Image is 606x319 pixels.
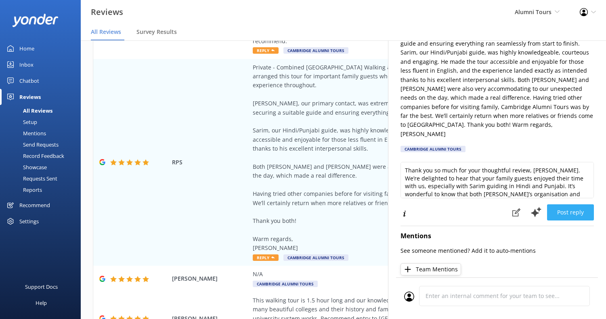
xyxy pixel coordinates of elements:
div: Settings [19,213,39,229]
span: Survey Results [136,28,177,36]
span: Cambridge Alumni Tours [253,281,318,287]
span: Cambridge Alumni Tours [283,254,348,261]
div: Cambridge Alumni Tours [401,146,466,152]
span: Reply [253,47,279,54]
img: user_profile.svg [404,292,414,302]
h4: Mentions [401,231,594,241]
div: Mentions [5,128,46,139]
a: Showcase [5,162,81,173]
div: All Reviews [5,105,52,116]
a: Record Feedback [5,150,81,162]
div: Home [19,40,34,57]
a: Setup [5,116,81,128]
a: Reports [5,184,81,195]
a: Requests Sent [5,173,81,184]
div: Requests Sent [5,173,57,184]
h3: Reviews [91,6,123,19]
button: Post reply [547,204,594,220]
button: Team Mentions [401,263,461,275]
div: Showcase [5,162,47,173]
a: Send Requests [5,139,81,150]
div: Chatbot [19,73,39,89]
div: Recommend [19,197,50,213]
a: Mentions [5,128,81,139]
span: Cambridge Alumni Tours [283,47,348,54]
div: Inbox [19,57,34,73]
span: [PERSON_NAME] [172,274,249,283]
a: All Reviews [5,105,81,116]
span: Alumni Tours [515,8,551,16]
div: N/A [253,270,539,279]
span: All Reviews [91,28,121,36]
div: Send Requests [5,139,59,150]
img: yonder-white-logo.png [12,14,59,27]
div: Reviews [19,89,41,105]
div: Setup [5,116,37,128]
span: Reply [253,254,279,261]
textarea: Thank you so much for your thoughtful review, [PERSON_NAME]. We’re delighted to hear that your fa... [401,162,594,198]
div: Help [36,295,47,311]
span: RPS [172,158,249,167]
div: Reports [5,184,42,195]
div: Record Feedback [5,150,64,162]
div: Support Docs [25,279,58,295]
p: See someone mentioned? Add it to auto-mentions [401,246,594,255]
div: Private - Combined [GEOGRAPHIC_DATA] Walking & Punting Tour Led By University Alumni – [DATE] arr... [253,63,539,253]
